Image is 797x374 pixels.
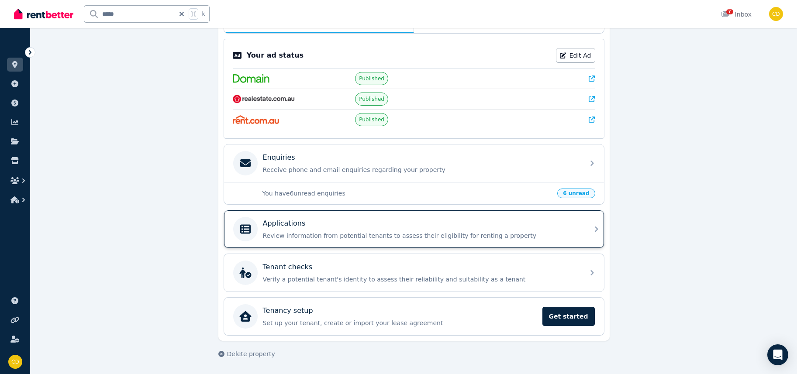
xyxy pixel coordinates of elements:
[263,231,579,240] p: Review information from potential tenants to assess their eligibility for renting a property
[359,96,384,103] span: Published
[359,116,384,123] span: Published
[721,10,752,19] div: Inbox
[224,254,604,292] a: Tenant checksVerify a potential tenant's identity to assess their reliability and suitability as ...
[556,48,595,63] a: Edit Ad
[263,275,579,284] p: Verify a potential tenant's identity to assess their reliability and suitability as a tenant
[8,355,22,369] img: Chris Dimitropoulos
[557,189,595,198] span: 6 unread
[263,152,295,163] p: Enquiries
[233,115,279,124] img: Rent.com.au
[263,218,306,229] p: Applications
[233,74,269,83] img: Domain.com.au
[247,50,304,61] p: Your ad status
[218,350,275,358] button: Delete property
[263,305,313,316] p: Tenancy setup
[263,319,537,327] p: Set up your tenant, create or import your lease agreement
[233,95,295,103] img: RealEstate.com.au
[263,262,313,272] p: Tenant checks
[202,10,205,17] span: k
[767,344,788,365] div: Open Intercom Messenger
[359,75,384,82] span: Published
[224,210,604,248] a: ApplicationsReview information from potential tenants to assess their eligibility for renting a p...
[542,307,595,326] span: Get started
[262,189,552,198] p: You have 6 unread enquiries
[224,144,604,182] a: EnquiriesReceive phone and email enquiries regarding your property
[726,9,733,14] span: 7
[7,48,35,54] span: ORGANISE
[769,7,783,21] img: Chris Dimitropoulos
[224,298,604,335] a: Tenancy setupSet up your tenant, create or import your lease agreementGet started
[263,165,579,174] p: Receive phone and email enquiries regarding your property
[14,7,73,21] img: RentBetter
[227,350,275,358] span: Delete property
